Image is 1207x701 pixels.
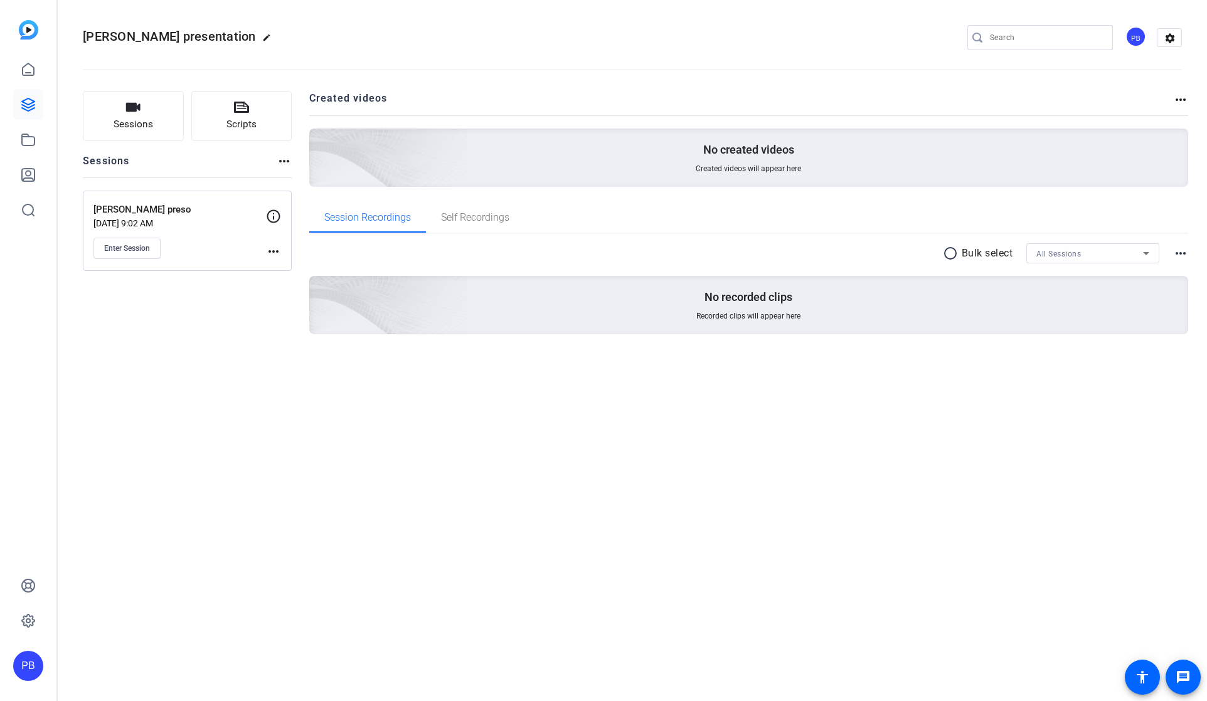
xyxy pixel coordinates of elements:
div: PB [13,651,43,681]
mat-icon: more_horiz [1173,246,1188,261]
p: [DATE] 9:02 AM [93,218,266,228]
span: Created videos will appear here [696,164,801,174]
p: [PERSON_NAME] preso [93,203,266,217]
mat-icon: more_horiz [266,244,281,259]
mat-icon: message [1176,670,1191,685]
h2: Sessions [83,154,130,177]
mat-icon: edit [262,33,277,48]
span: Session Recordings [324,213,411,223]
h2: Created videos [309,91,1174,115]
span: Sessions [114,117,153,132]
mat-icon: settings [1157,29,1183,48]
ngx-avatar: Paul Barrie [1125,26,1147,48]
mat-icon: more_horiz [1173,92,1188,107]
mat-icon: radio_button_unchecked [943,246,962,261]
input: Search [990,30,1103,45]
span: Self Recordings [441,213,509,223]
p: Bulk select [962,246,1013,261]
img: blue-gradient.svg [19,20,38,40]
p: No recorded clips [705,290,792,305]
mat-icon: accessibility [1135,670,1150,685]
span: Scripts [226,117,257,132]
mat-icon: more_horiz [277,154,292,169]
span: Enter Session [104,243,150,253]
button: Scripts [191,91,292,141]
button: Sessions [83,91,184,141]
span: All Sessions [1036,250,1081,258]
span: Recorded clips will appear here [696,311,800,321]
img: embarkstudio-empty-session.png [169,152,468,424]
div: PB [1125,26,1146,47]
img: Creted videos background [169,4,468,277]
span: [PERSON_NAME] presentation [83,29,256,44]
button: Enter Session [93,238,161,259]
p: No created videos [703,142,794,157]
